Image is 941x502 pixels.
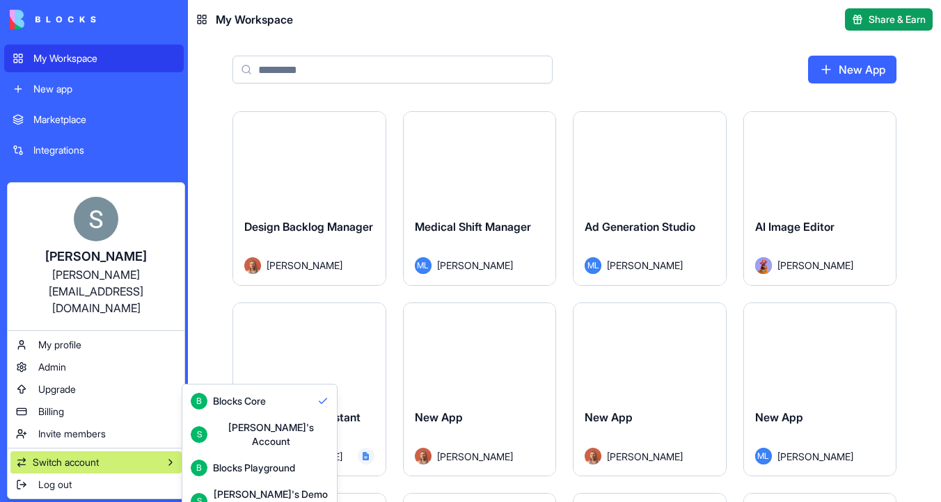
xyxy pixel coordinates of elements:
span: Invite members [38,427,106,441]
div: [PERSON_NAME][EMAIL_ADDRESS][DOMAIN_NAME] [22,266,171,316]
div: [PERSON_NAME] [22,247,171,266]
span: Switch account [33,455,99,469]
a: My profile [10,334,182,356]
span: Recent [4,186,184,197]
a: Billing [10,400,182,423]
span: Upgrade [38,382,76,396]
a: [PERSON_NAME][PERSON_NAME][EMAIL_ADDRESS][DOMAIN_NAME] [10,186,182,327]
img: ACg8ocKnDTHbS00rqwWSHQfXf8ia04QnQtz5EDX_Ef5UNrjqV-k=s96-c [74,197,118,241]
span: Log out [38,478,72,492]
a: Upgrade [10,378,182,400]
a: Invite members [10,423,182,445]
span: My profile [38,338,81,352]
span: Billing [38,405,64,419]
span: Admin [38,360,66,374]
a: Admin [10,356,182,378]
